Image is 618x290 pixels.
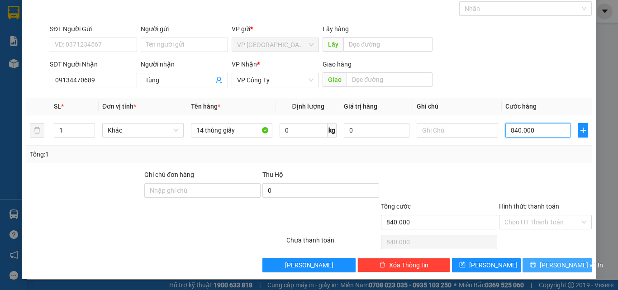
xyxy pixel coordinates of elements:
span: VP Tân Bình [237,38,314,52]
span: Cước hàng [505,103,537,110]
span: Gửi: [4,52,17,61]
label: Hình thức thanh toán [499,203,559,210]
div: Tổng: 1 [30,149,239,159]
span: SL [54,103,61,110]
button: plus [578,123,588,138]
span: VP Nhận [232,61,257,68]
div: SĐT Người Nhận [50,59,137,69]
input: Ghi Chú [417,123,498,138]
div: VP gửi [232,24,319,34]
span: Tên hàng [191,103,220,110]
span: user-add [215,76,223,84]
span: Giá trị hàng [344,103,377,110]
button: printer[PERSON_NAME] và In [523,258,592,272]
button: delete [30,123,44,138]
span: Lấy hàng [323,25,349,33]
input: 0 [344,123,409,138]
span: Lấy [323,37,343,52]
span: Xóa Thông tin [389,260,428,270]
strong: CÔNG TY CP BÌNH TÂM [32,5,123,30]
th: Ghi chú [413,98,502,115]
span: Khác [108,124,178,137]
input: Dọc đường [343,37,433,52]
span: VP Công Ty [237,73,314,87]
span: kg [328,123,337,138]
span: Thu Hộ [262,171,283,178]
div: Người nhận [141,59,228,69]
span: 085 88 555 88 [32,32,127,49]
span: VP Công Ty - [23,64,121,73]
span: save [459,261,466,269]
span: Nhận: [4,64,121,73]
span: Đơn vị tính [102,103,136,110]
span: [PERSON_NAME] [285,260,333,270]
label: Ghi chú đơn hàng [144,171,194,178]
span: [PERSON_NAME] [469,260,518,270]
span: Tổng cước [381,203,411,210]
span: [PERSON_NAME] và In [540,260,603,270]
input: Dọc đường [347,72,433,87]
button: save[PERSON_NAME] [452,258,521,272]
span: delete [379,261,385,269]
button: [PERSON_NAME] [262,258,355,272]
div: SĐT Người Gửi [50,24,137,34]
div: Người gửi [141,24,228,34]
span: hân [64,64,121,73]
span: VP [GEOGRAPHIC_DATA] - [17,52,101,61]
span: Giao hàng [323,61,352,68]
span: Định lượng [292,103,324,110]
div: Chưa thanh toán [285,235,380,251]
span: VP Tân Bình ĐT: [32,32,127,49]
img: logo [4,7,31,48]
span: printer [530,261,536,269]
span: Giao [323,72,347,87]
span: 0906653176 - [76,64,121,73]
input: Ghi chú đơn hàng [144,183,261,198]
input: VD: Bàn, Ghế [191,123,272,138]
button: deleteXóa Thông tin [357,258,450,272]
span: plus [578,127,588,134]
